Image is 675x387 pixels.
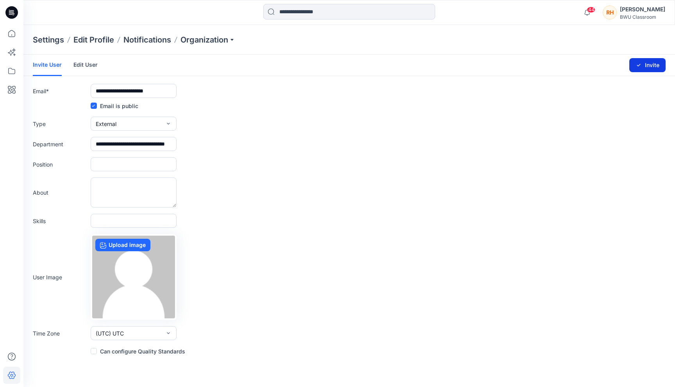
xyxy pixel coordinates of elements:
a: Invite User [33,55,62,76]
label: Upload image [95,239,150,251]
a: Edit User [73,55,98,75]
span: (UTC) UTC [96,329,124,337]
div: [PERSON_NAME] [620,5,665,14]
label: Skills [33,217,87,225]
label: User Image [33,273,87,281]
label: Time Zone [33,329,87,337]
div: BWU Classroom [620,14,665,20]
button: Invite [629,58,666,72]
p: Settings [33,34,64,45]
div: RH [603,5,617,20]
a: Edit Profile [73,34,114,45]
label: Type [33,120,87,128]
label: About [33,188,87,197]
button: External [91,117,177,131]
label: Position [33,160,87,169]
label: Department [33,140,87,148]
button: (UTC) UTC [91,326,177,340]
img: no-profile.png [92,236,175,318]
span: 44 [587,7,595,13]
span: External [96,120,116,128]
a: Notifications [123,34,171,45]
label: Email [33,87,87,95]
label: Can configure Quality Standards [91,346,185,356]
label: Email is public [91,101,138,110]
